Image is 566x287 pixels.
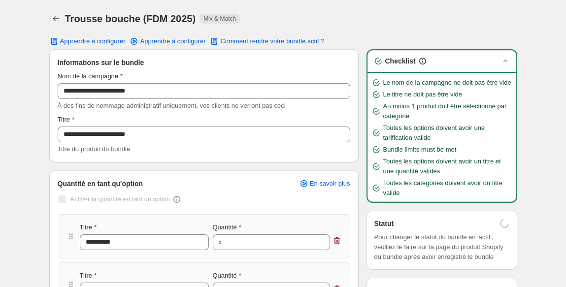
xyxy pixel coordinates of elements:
[383,157,512,176] span: Toutes les options doivent avoir un titre et une quantité valides
[374,232,509,262] span: Pour changer le statut du bundle en 'actif', veuillez le faire sur la page du produit Shopify du ...
[383,101,512,121] span: Au moins 1 produit doit être sélectionné par catégorie
[310,180,350,188] span: En savoir plus
[70,195,170,203] span: Activer la quantité en tant qu'option
[58,71,123,81] label: Nom de la campagne
[43,34,132,48] button: Apprendre à configurer
[385,56,416,66] h3: Checklist
[58,179,143,189] span: Quantité en tant qu'option
[60,37,126,45] span: Apprendre à configurer
[293,177,356,191] a: En savoir plus
[140,37,205,45] span: Apprendre à configurer
[383,145,457,155] span: Bundle limits must be met
[80,223,97,232] label: Titre
[213,271,241,281] label: Quantité
[383,90,462,99] span: Le titre ne doit pas être vide
[58,102,286,109] span: À des fins de nommage administratif uniquement, vos clients ne verront pas ceci
[123,34,211,48] a: Apprendre à configurer
[65,13,196,25] h1: Trousse bouche (FDM 2025)
[203,34,330,48] button: Comment rendre votre bundle actif ?
[383,123,512,143] span: Toutes les options doivent avoir une tarification valide
[374,219,394,228] h3: Statut
[383,78,511,88] span: Le nom de la campagne ne doit pas être vide
[80,271,97,281] label: Titre
[213,223,241,232] label: Quantité
[383,178,512,198] span: Toutes les catégories doivent avoir un titre valide
[58,115,75,125] label: Titre
[58,145,131,153] span: Titre du produit du bundle
[220,37,324,45] span: Comment rendre votre bundle actif ?
[58,58,144,67] span: Informations sur le bundle
[49,12,63,26] button: Back
[203,15,236,23] span: Mix & Match
[219,237,222,247] div: x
